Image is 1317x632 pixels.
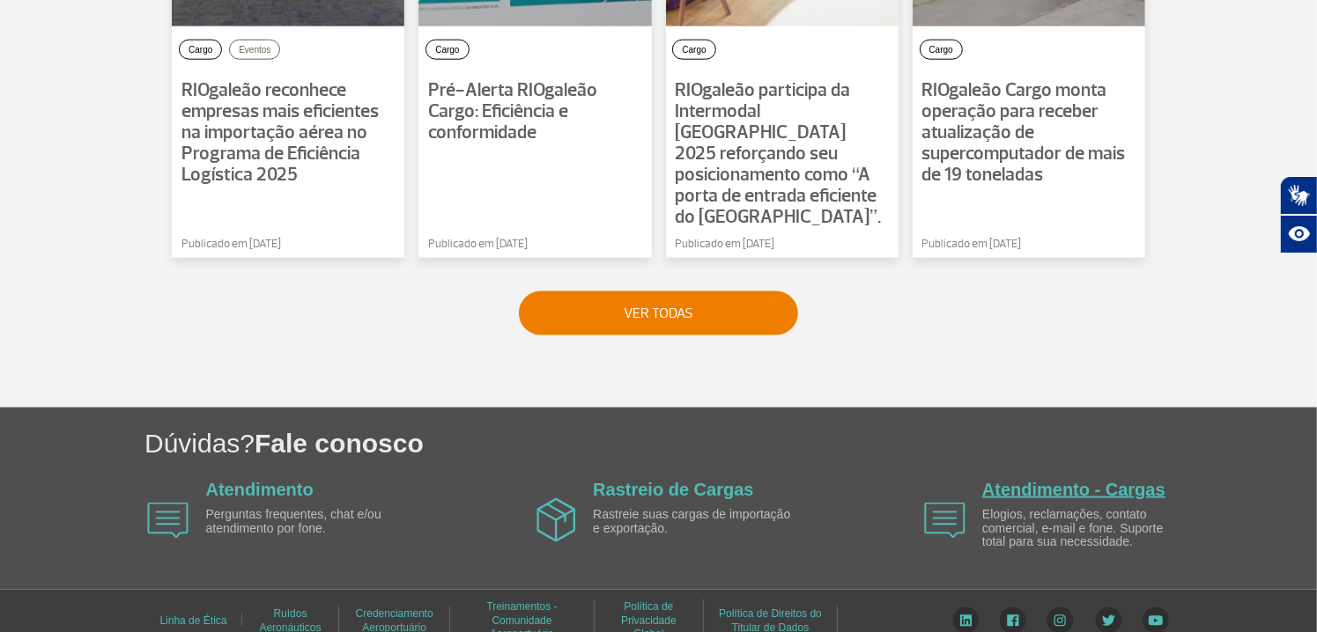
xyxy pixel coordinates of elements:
span: Fale conosco [255,429,424,458]
div: Plugin de acessibilidade da Hand Talk. [1280,176,1317,254]
span: RIOgaleão participa da Intermodal [GEOGRAPHIC_DATA] 2025 reforçando seu posicionamento como “A po... [676,78,882,229]
span: Pré-Alerta RIOgaleão Cargo: Eficiência e conformidade [428,78,597,144]
span: Publicado em [DATE] [922,236,1022,254]
button: Cargo [672,40,715,60]
img: airplane icon [924,503,966,539]
span: RIOgaleão Cargo monta operação para receber atualização de supercomputador de mais de 19 toneladas [922,78,1126,187]
button: Eventos [229,40,280,60]
span: Publicado em [DATE] [676,236,775,254]
button: Abrir recursos assistivos. [1280,215,1317,254]
a: Atendimento [206,480,314,499]
p: Perguntas frequentes, chat e/ou atendimento por fone. [206,508,409,535]
img: airplane icon [147,503,189,539]
img: airplane icon [536,498,576,542]
button: Cargo [920,40,963,60]
a: Rastreio de Cargas [593,480,753,499]
p: Rastreie suas cargas de importação e exportação. [593,508,795,535]
a: Atendimento - Cargas [982,480,1165,499]
button: Abrir tradutor de língua de sinais. [1280,176,1317,215]
button: Cargo [179,40,222,60]
span: Publicado em [DATE] [428,236,528,254]
button: VER TODAS [519,291,798,335]
p: Elogios, reclamações, contato comercial, e-mail e fone. Suporte total para sua necessidade. [982,508,1185,548]
span: RIOgaleão reconhece empresas mais eficientes na importação aérea no Programa de Eficiência Logíst... [181,78,379,187]
span: Publicado em [DATE] [181,236,281,254]
h1: Dúvidas? [144,425,1317,461]
button: Cargo [425,40,469,60]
